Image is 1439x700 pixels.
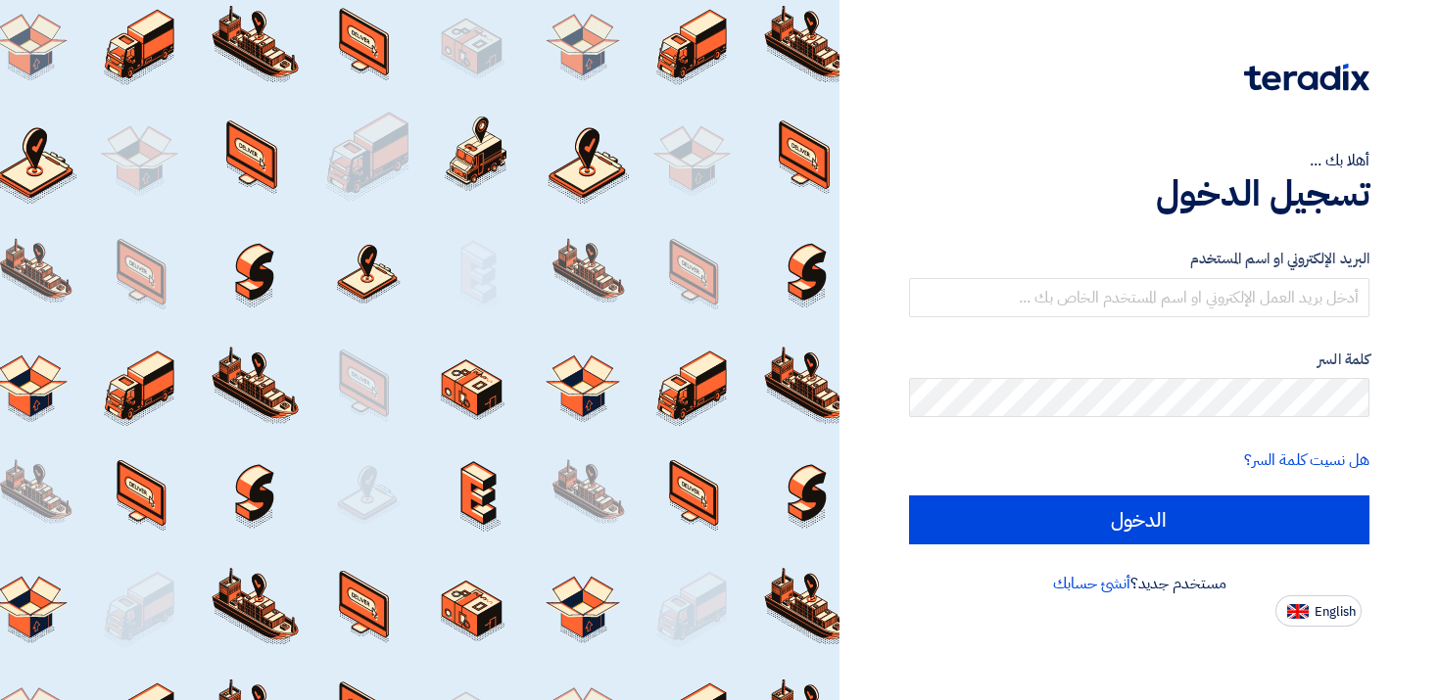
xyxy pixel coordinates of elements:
label: البريد الإلكتروني او اسم المستخدم [909,248,1369,270]
input: أدخل بريد العمل الإلكتروني او اسم المستخدم الخاص بك ... [909,278,1369,317]
button: English [1275,595,1362,627]
span: English [1315,605,1356,619]
a: أنشئ حسابك [1053,572,1130,595]
input: الدخول [909,495,1369,544]
div: أهلا بك ... [909,149,1369,172]
h1: تسجيل الدخول [909,172,1369,215]
img: en-US.png [1287,604,1309,619]
img: Teradix logo [1244,64,1369,91]
label: كلمة السر [909,349,1369,371]
div: مستخدم جديد؟ [909,572,1369,595]
a: هل نسيت كلمة السر؟ [1244,448,1369,472]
